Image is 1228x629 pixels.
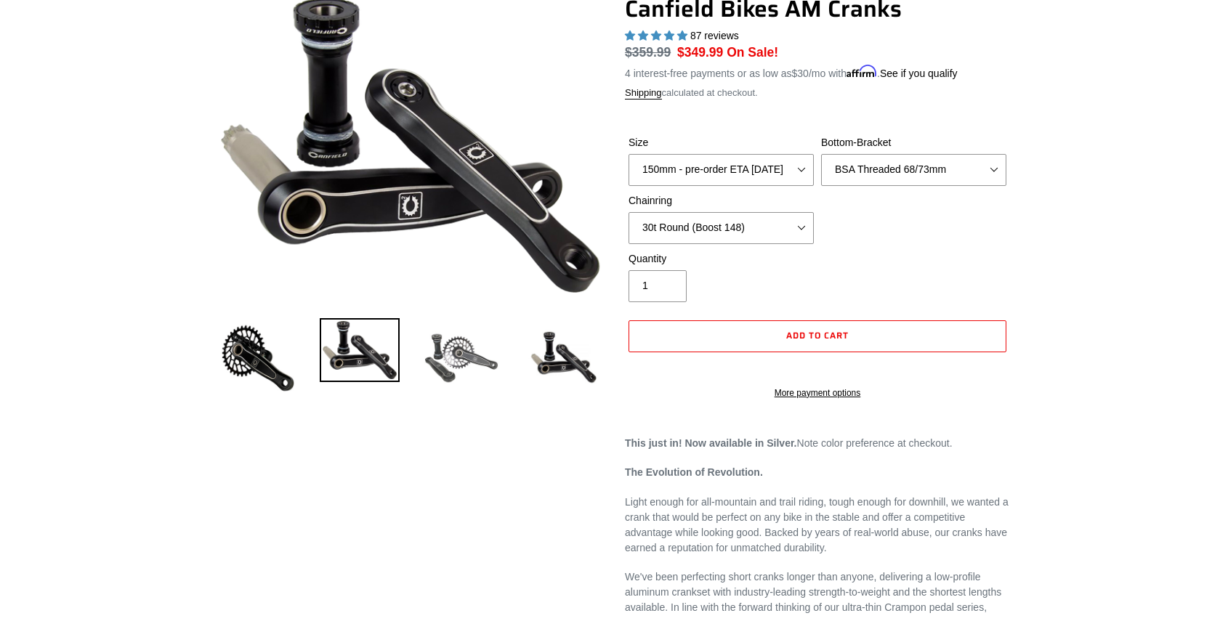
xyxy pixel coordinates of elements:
p: Light enough for all-mountain and trail riding, tough enough for downhill, we wanted a crank that... [625,495,1010,556]
span: Add to cart [786,328,849,342]
p: Note color preference at checkout. [625,436,1010,451]
a: See if you qualify - Learn more about Affirm Financing (opens in modal) [880,68,958,79]
img: Load image into Gallery viewer, CANFIELD-AM_DH-CRANKS [523,318,603,398]
a: More payment options [629,386,1006,399]
span: $30 [792,68,809,79]
span: 87 reviews [690,30,739,41]
p: We've been perfecting short cranks longer than anyone, delivering a low-profile aluminum crankset... [625,569,1010,615]
img: Load image into Gallery viewer, Canfield Bikes AM Cranks [421,318,501,398]
a: Shipping [625,87,662,100]
span: On Sale! [727,43,778,62]
label: Bottom-Bracket [821,135,1006,150]
img: Load image into Gallery viewer, Canfield Cranks [320,318,400,382]
label: Size [629,135,814,150]
span: Affirm [847,65,877,78]
div: calculated at checkout. [625,86,1010,100]
img: Load image into Gallery viewer, Canfield Bikes AM Cranks [218,318,298,398]
p: 4 interest-free payments or as low as /mo with . [625,62,958,81]
label: Chainring [629,193,814,208]
span: 4.97 stars [625,30,690,41]
button: Add to cart [629,320,1006,352]
label: Quantity [629,251,814,267]
s: $359.99 [625,45,671,60]
strong: This just in! Now available in Silver. [625,437,797,449]
strong: The Evolution of Revolution. [625,466,763,478]
span: $349.99 [677,45,723,60]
